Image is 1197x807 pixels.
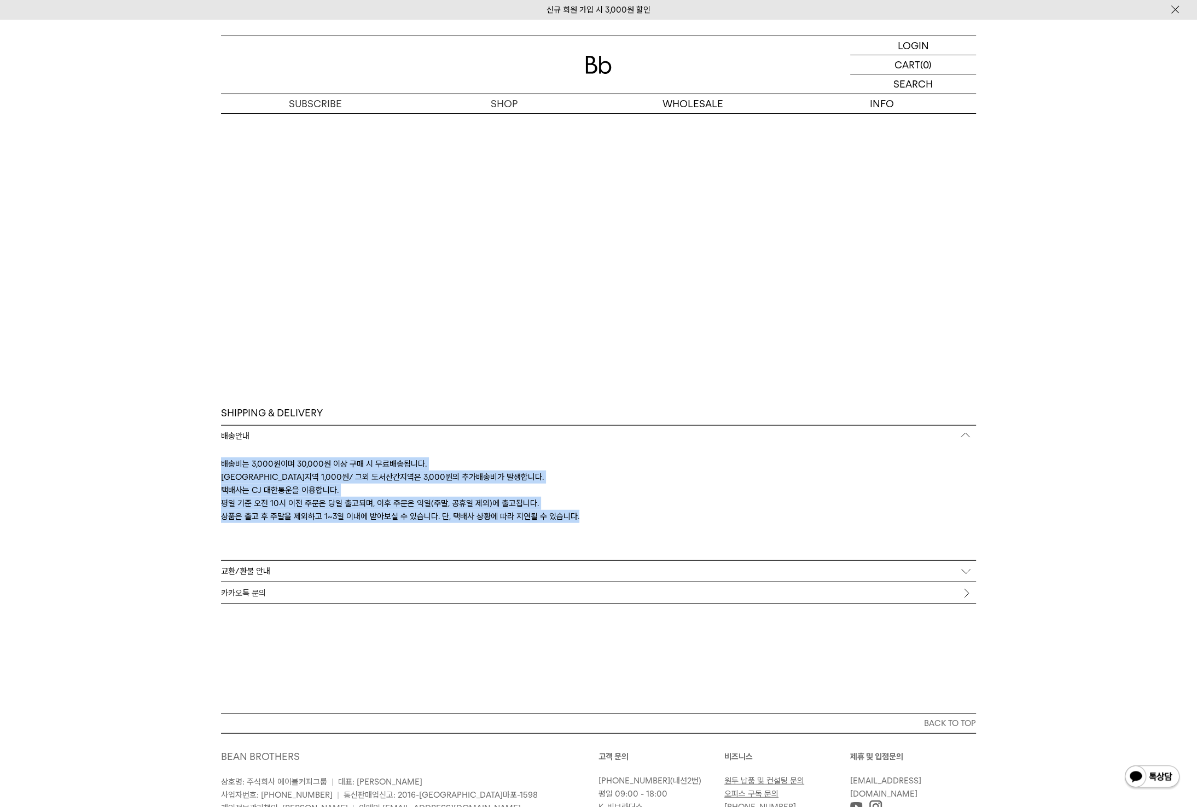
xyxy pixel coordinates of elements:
a: CART (0) [850,55,976,74]
a: SHOP [410,94,599,113]
p: CART [894,55,920,74]
button: BACK TO TOP [221,713,976,733]
span: 상호명: 주식회사 에이블커피그룹 [221,777,327,787]
p: INFO [787,94,976,113]
a: LOGIN [850,36,976,55]
a: [PHONE_NUMBER] [599,776,670,786]
p: 배송안내 [221,431,249,441]
p: 상품은 출고 후 주말을 제외하고 1~3일 이내에 받아보실 수 있습니다. 단, 택배사 상황에 따라 지연될 수 있습니다. [221,510,976,523]
img: 카카오톡 채널 1:1 채팅 버튼 [1124,764,1181,791]
p: (0) [920,55,932,74]
img: 로고 [585,56,612,74]
p: 평일 09:00 - 18:00 [599,787,719,800]
a: SUBSCRIBE [221,94,410,113]
a: [EMAIL_ADDRESS][DOMAIN_NAME] [850,776,921,799]
a: 카카오톡 문의 [221,582,976,603]
span: 사업자번호: [PHONE_NUMBER] [221,790,333,800]
p: 평일 기준 오전 10시 이전 주문은 당일 출고되며, 이후 주문은 익일(주말, 공휴일 제외)에 출고됩니다. [221,497,976,510]
p: 택배사는 CJ 대한통운을 이용합니다. [221,484,976,497]
p: WHOLESALE [599,94,787,113]
p: SEARCH [893,74,933,94]
p: 비즈니스 [724,750,850,763]
p: LOGIN [898,36,929,55]
h3: SHIPPING & DELIVERY [221,407,323,420]
p: 배송비는 3,000원이며 30,000원 이상 구매 시 무료배송됩니다. [GEOGRAPHIC_DATA]지역 1,000원/ 그외 도서산간지역은 3,000원의 추가배송비가 발생합니다. [221,457,976,484]
p: (내선2번) [599,774,719,787]
a: 오피스 구독 문의 [724,789,778,799]
p: 제휴 및 입점문의 [850,750,976,763]
span: | [337,790,339,800]
span: 카카오톡 문의 [221,588,266,598]
span: 대표: [PERSON_NAME] [338,777,422,787]
span: | [332,777,334,787]
a: 원두 납품 및 컨설팅 문의 [724,776,804,786]
a: BEAN BROTHERS [221,751,300,762]
p: 교환/환불 안내 [221,566,270,576]
a: 신규 회원 가입 시 3,000원 할인 [547,5,650,15]
span: 통신판매업신고: 2016-[GEOGRAPHIC_DATA]마포-1598 [344,790,538,800]
p: 고객 문의 [599,750,724,763]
